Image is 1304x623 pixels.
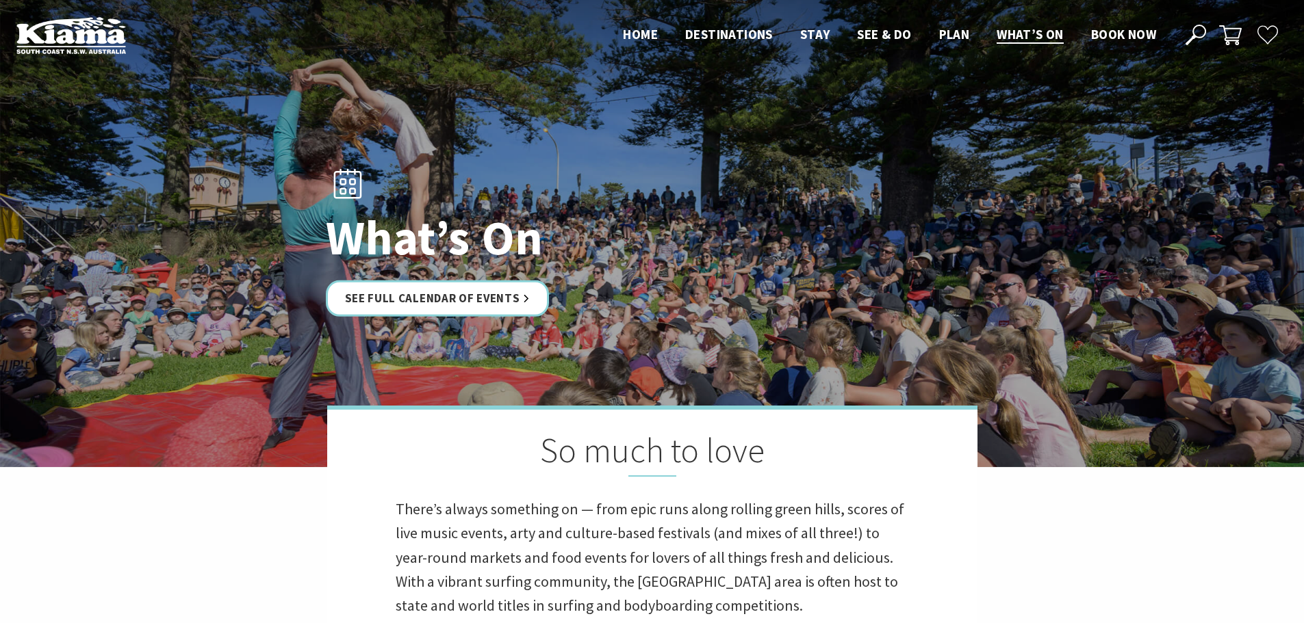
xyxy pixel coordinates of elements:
h2: So much to love [396,430,909,477]
p: There’s always something on — from epic runs along rolling green hills, scores of live music even... [396,497,909,618]
h1: What’s On [326,211,713,264]
span: Book now [1091,26,1156,42]
img: Kiama Logo [16,16,126,54]
span: See & Do [857,26,911,42]
span: Home [623,26,658,42]
a: See Full Calendar of Events [326,280,550,317]
nav: Main Menu [609,24,1170,47]
span: What’s On [997,26,1064,42]
span: Destinations [685,26,773,42]
span: Stay [800,26,830,42]
span: Plan [939,26,970,42]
